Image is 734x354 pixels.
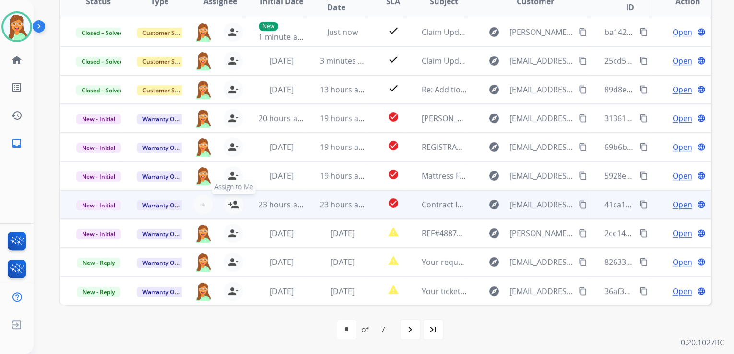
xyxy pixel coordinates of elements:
[579,143,587,151] mat-icon: content_copy
[639,114,648,123] mat-icon: content_copy
[697,114,706,123] mat-icon: language
[227,170,239,182] mat-icon: person_remove
[672,199,692,210] span: Open
[194,80,212,99] img: agent-avatar
[212,180,256,194] span: Assign to Me
[672,26,692,38] span: Open
[320,113,367,124] span: 19 hours ago
[269,142,293,152] span: [DATE]
[3,13,30,40] img: avatar
[11,82,23,93] mat-icon: list_alt
[639,229,648,238] mat-icon: content_copy
[387,226,399,238] mat-icon: report_problem
[331,257,355,267] span: [DATE]
[579,171,587,180] mat-icon: content_copy
[579,114,587,123] mat-icon: content_copy
[421,228,562,239] span: REF#48871 | Manual Contract Creation
[681,337,724,348] p: 0.20.1027RC
[488,170,499,182] mat-icon: explore
[77,258,120,268] span: New - Reply
[227,84,239,95] mat-icon: person_remove
[224,195,243,214] button: Assign to Me
[259,199,306,210] span: 23 hours ago
[488,256,499,268] mat-icon: explore
[509,170,573,182] span: [EMAIL_ADDRESS][DOMAIN_NAME]
[639,57,648,65] mat-icon: content_copy
[11,137,23,149] mat-icon: inbox
[639,28,648,36] mat-icon: content_copy
[269,286,293,297] span: [DATE]
[672,55,692,67] span: Open
[387,284,399,296] mat-icon: report_problem
[320,56,371,66] span: 3 minutes ago
[201,199,205,210] span: +
[137,143,186,153] span: Warranty Ops
[579,200,587,209] mat-icon: content_copy
[76,114,121,124] span: New - Initial
[509,84,573,95] span: [EMAIL_ADDRESS][DOMAIN_NAME]
[421,27,470,37] span: Claim Update
[227,228,239,239] mat-icon: person_remove
[639,171,648,180] mat-icon: content_copy
[259,22,278,31] p: New
[421,56,470,66] span: Claim Update
[697,200,706,209] mat-icon: language
[194,282,212,301] img: agent-avatar
[194,166,212,185] img: agent-avatar
[509,199,573,210] span: [EMAIL_ADDRESS][DOMAIN_NAME]
[579,287,587,296] mat-icon: content_copy
[76,171,121,182] span: New - Initial
[76,143,121,153] span: New - Initial
[488,228,499,239] mat-icon: explore
[269,257,293,267] span: [DATE]
[259,113,306,124] span: 20 hours ago
[488,141,499,153] mat-icon: explore
[488,113,499,124] mat-icon: explore
[421,142,639,152] span: REGISTRATION FOR CUSTOMER: 39H141606 [PERSON_NAME]
[228,199,239,210] mat-icon: person_add
[579,28,587,36] mat-icon: content_copy
[509,228,573,239] span: [PERSON_NAME][EMAIL_ADDRESS][DOMAIN_NAME]
[76,200,121,210] span: New - Initial
[579,258,587,266] mat-icon: content_copy
[697,85,706,94] mat-icon: language
[269,56,293,66] span: [DATE]
[509,113,573,124] span: [EMAIL_ADDRESS][DOMAIN_NAME]
[672,228,692,239] span: Open
[320,171,367,181] span: 19 hours ago
[421,257,557,267] span: Your requested Mattress Firm receipt
[269,171,293,181] span: [DATE]
[227,26,239,38] mat-icon: person_remove
[639,287,648,296] mat-icon: content_copy
[227,285,239,297] mat-icon: person_remove
[137,258,186,268] span: Warranty Ops
[509,55,573,67] span: [EMAIL_ADDRESS][DOMAIN_NAME]
[11,110,23,121] mat-icon: history
[76,229,121,239] span: New - Initial
[697,287,706,296] mat-icon: language
[672,256,692,268] span: Open
[331,286,355,297] span: [DATE]
[11,54,23,66] mat-icon: home
[697,258,706,266] mat-icon: language
[697,171,706,180] mat-icon: language
[387,25,399,36] mat-icon: check
[137,200,186,210] span: Warranty Ops
[137,114,186,124] span: Warranty Ops
[194,109,212,128] img: agent-avatar
[387,140,399,151] mat-icon: check_circle
[373,320,393,339] div: 7
[421,286,606,297] span: Your ticket '[PERSON_NAME] ' is getting followed up
[194,224,212,243] img: agent-avatar
[639,200,648,209] mat-icon: content_copy
[639,143,648,151] mat-icon: content_copy
[137,229,186,239] span: Warranty Ops
[421,84,516,95] span: Re: Additional Information
[327,27,358,37] span: Just now
[194,23,212,42] img: agent-avatar
[427,324,439,335] mat-icon: last_page
[697,57,706,65] mat-icon: language
[488,84,499,95] mat-icon: explore
[421,199,606,210] span: Contract ID Needed for LA763593 - Ticket #1172084
[509,26,573,38] span: [PERSON_NAME][EMAIL_ADDRESS][DOMAIN_NAME]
